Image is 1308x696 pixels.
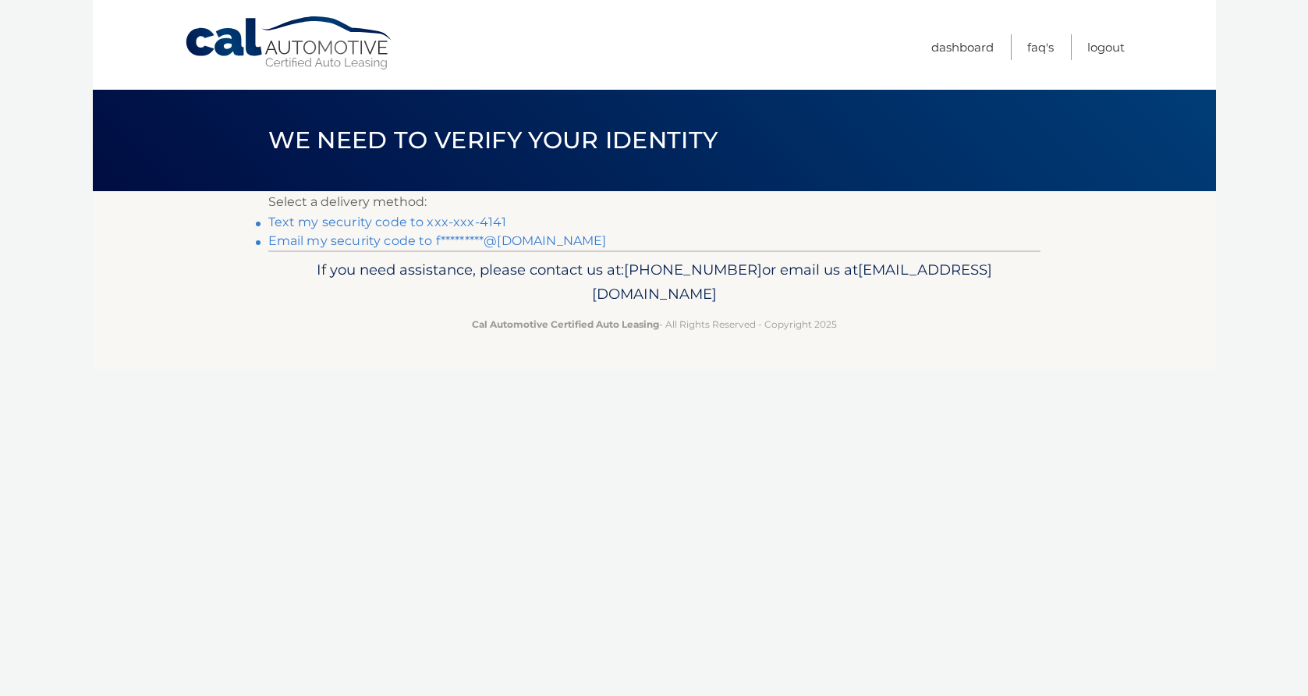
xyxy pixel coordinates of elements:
a: Dashboard [931,34,994,60]
a: Email my security code to f*********@[DOMAIN_NAME] [268,233,607,248]
span: [PHONE_NUMBER] [624,261,762,279]
span: We need to verify your identity [268,126,718,154]
a: FAQ's [1027,34,1054,60]
a: Text my security code to xxx-xxx-4141 [268,215,507,229]
p: - All Rights Reserved - Copyright 2025 [278,316,1030,332]
a: Cal Automotive [184,16,395,71]
strong: Cal Automotive Certified Auto Leasing [472,318,659,330]
p: If you need assistance, please contact us at: or email us at [278,257,1030,307]
a: Logout [1087,34,1125,60]
p: Select a delivery method: [268,191,1040,213]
